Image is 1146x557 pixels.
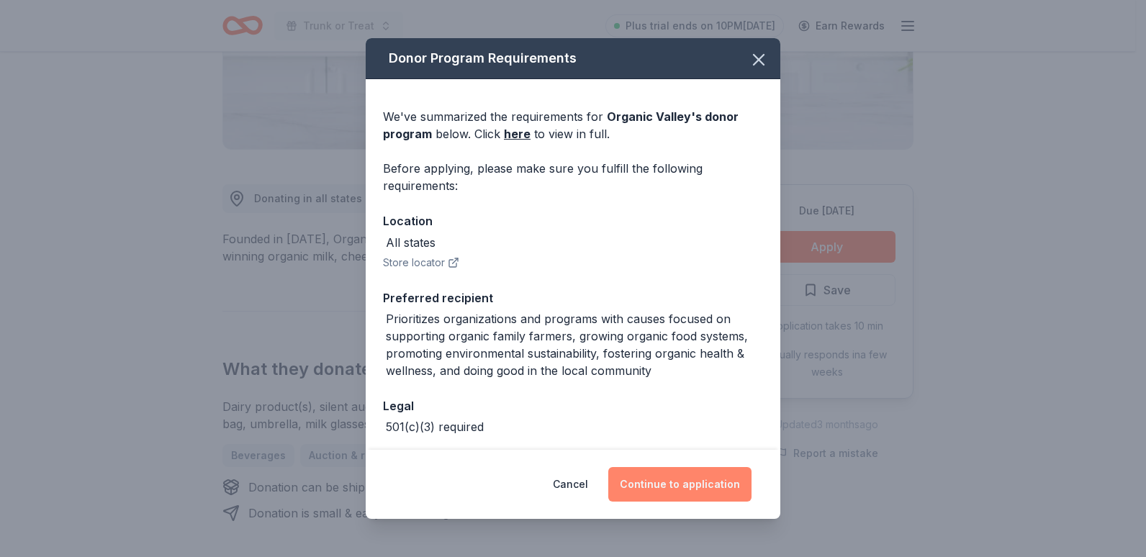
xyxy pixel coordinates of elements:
[383,108,763,142] div: We've summarized the requirements for below. Click to view in full.
[383,397,763,415] div: Legal
[383,289,763,307] div: Preferred recipient
[383,160,763,194] div: Before applying, please make sure you fulfill the following requirements:
[386,418,484,435] div: 501(c)(3) required
[366,38,780,79] div: Donor Program Requirements
[383,212,763,230] div: Location
[383,254,459,271] button: Store locator
[504,125,531,142] a: here
[386,310,763,379] div: Prioritizes organizations and programs with causes focused on supporting organic family farmers, ...
[553,467,588,502] button: Cancel
[608,467,752,502] button: Continue to application
[386,234,436,251] div: All states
